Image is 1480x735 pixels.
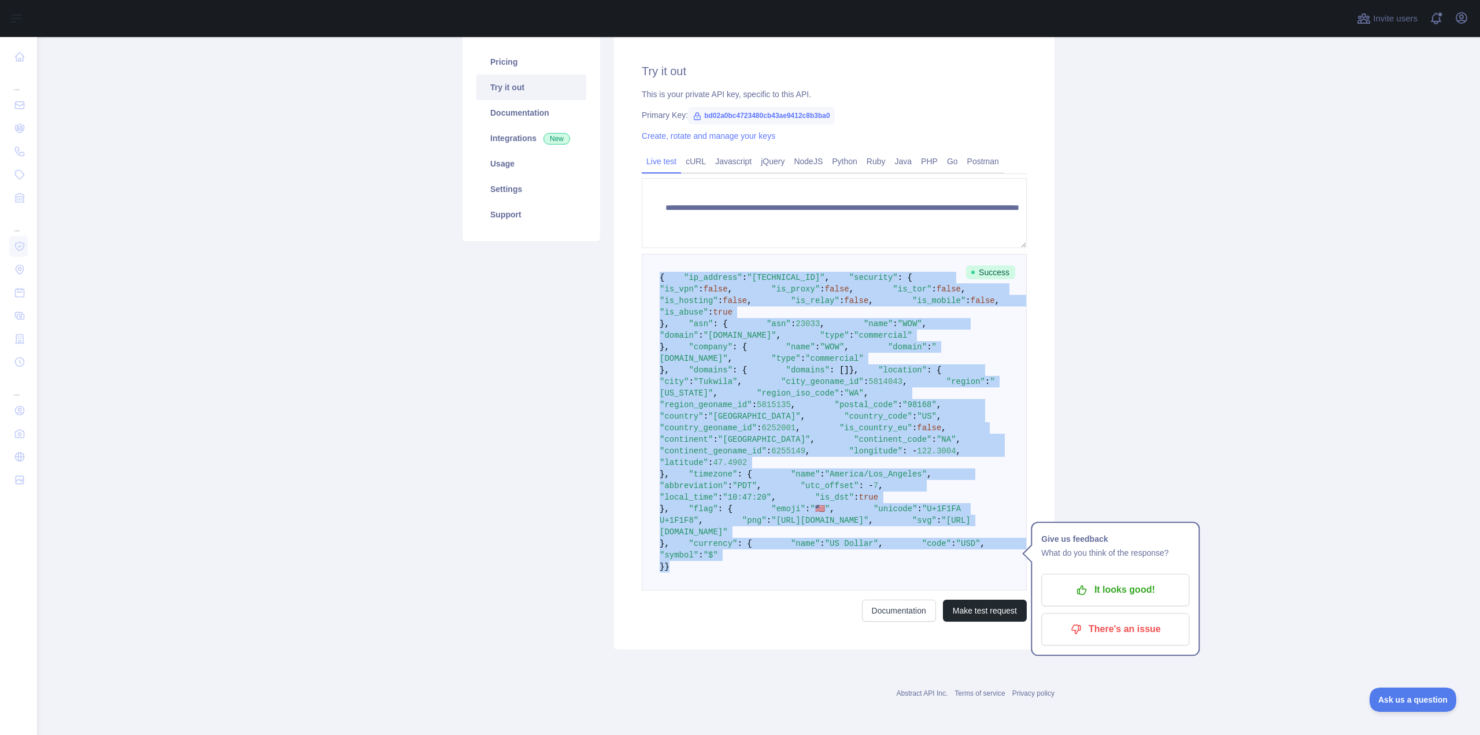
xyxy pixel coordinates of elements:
span: , [927,470,931,479]
span: "country" [660,412,704,421]
span: }, [660,319,669,328]
span: : [917,504,922,514]
span: "currency" [689,539,737,548]
span: "type" [771,354,800,363]
a: Java [890,152,917,171]
a: cURL [681,152,711,171]
span: : [854,493,859,502]
span: : [728,481,732,490]
span: , [937,400,941,409]
span: "continent" [660,435,713,444]
span: "city_geoname_id" [781,377,864,386]
span: : { [898,273,912,282]
span: : [912,423,917,433]
span: : [805,504,810,514]
span: : [791,319,795,328]
span: "continent_geoname_id" [660,446,767,456]
span: "$" [704,551,718,560]
span: : [689,377,693,386]
span: : { [732,342,747,352]
span: : - [902,446,917,456]
span: 5815135 [757,400,791,409]
div: This is your private API key, specific to this API. [642,88,1027,100]
span: , [956,435,961,444]
p: There's an issue [1050,619,1181,639]
span: "is_tor" [893,285,931,294]
span: "name" [786,342,815,352]
span: , [805,446,810,456]
span: "security" [849,273,898,282]
a: Privacy policy [1012,689,1054,697]
span: "country_code" [844,412,912,421]
span: : { [737,539,752,548]
button: It looks good! [1041,574,1189,606]
span: "is_dst" [815,493,854,502]
span: "domains" [786,365,830,375]
button: Make test request [943,600,1027,622]
span: "98168" [902,400,937,409]
span: "PDT" [732,481,757,490]
span: "domain" [888,342,927,352]
span: , [941,423,946,433]
span: , [771,493,776,502]
span: 122.3004 [917,446,956,456]
span: 5814043 [868,377,902,386]
span: : { [718,504,732,514]
span: : [839,389,844,398]
span: "location" [878,365,927,375]
span: } [664,562,669,571]
button: Invite users [1355,9,1420,28]
span: : [704,412,708,421]
span: "is_vpn" [660,285,698,294]
a: Live test [642,152,681,171]
span: "longitude" [849,446,902,456]
span: : [849,331,854,340]
span: , [902,377,907,386]
span: , [864,389,868,398]
span: }, [660,365,669,375]
span: true [859,493,879,502]
span: , [878,539,883,548]
span: "is_mobile" [912,296,965,305]
span: "name" [864,319,893,328]
div: ... [9,69,28,93]
span: "code" [922,539,951,548]
span: true [713,308,732,317]
span: "is_hosting" [660,296,718,305]
span: 7 [874,481,878,490]
span: : [985,377,990,386]
span: "is_proxy" [771,285,820,294]
span: , [995,296,1000,305]
span: "symbol" [660,551,698,560]
span: : [718,493,723,502]
span: : [698,331,703,340]
span: : [937,516,941,525]
span: "WOW" [820,342,844,352]
h1: Give us feedback [1041,532,1189,546]
a: Integrations New [476,125,586,151]
span: , [698,516,703,525]
span: , [776,331,781,340]
a: Terms of service [954,689,1005,697]
span: "utc_offset" [801,481,859,490]
span: "commercial" [805,354,864,363]
span: false [971,296,995,305]
span: : [932,285,937,294]
p: What do you think of the response? [1041,546,1189,560]
span: : [815,342,820,352]
span: , [868,296,873,305]
span: 23033 [795,319,820,328]
span: "emoji" [771,504,805,514]
span: 6252001 [761,423,795,433]
span: "abbreviation" [660,481,728,490]
span: : [898,400,902,409]
span: "🇺🇸" [811,504,830,514]
span: : [801,354,805,363]
span: "is_relay" [791,296,839,305]
span: "region_iso_code" [757,389,839,398]
span: , [728,354,732,363]
span: "is_country_eu" [839,423,912,433]
span: , [844,342,849,352]
span: "[GEOGRAPHIC_DATA]" [708,412,801,421]
span: , [737,377,742,386]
